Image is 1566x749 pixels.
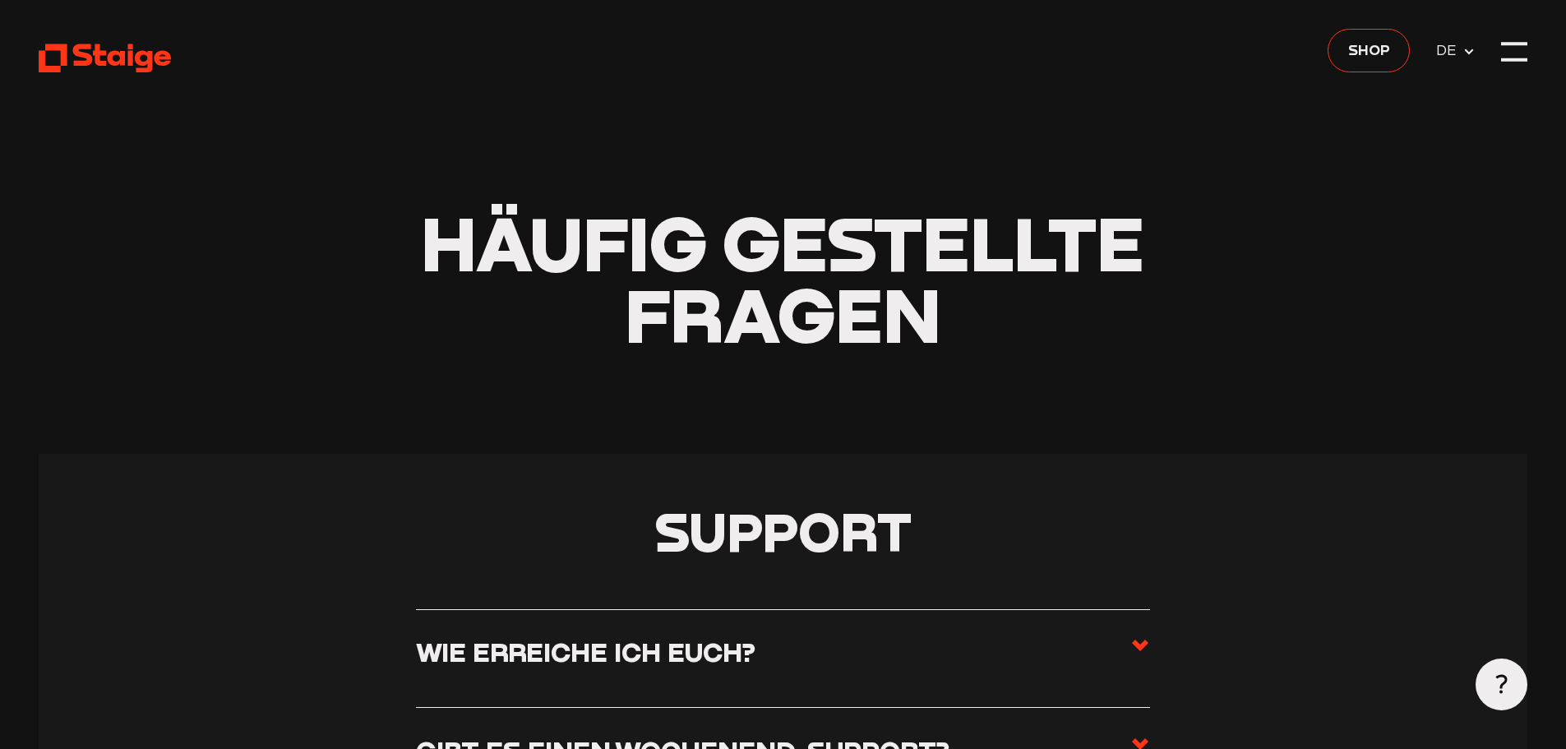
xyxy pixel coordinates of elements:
h3: Wie erreiche ich euch? [416,636,755,668]
span: Shop [1348,38,1390,61]
span: Häufig gestellte Fragen [421,197,1144,359]
a: Shop [1328,29,1410,72]
span: Support [654,499,912,563]
span: DE [1436,39,1462,62]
